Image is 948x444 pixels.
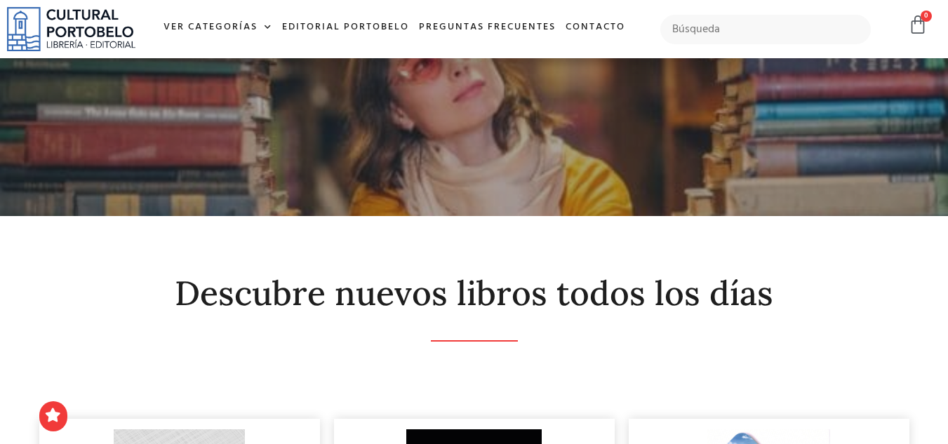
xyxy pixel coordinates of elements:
[277,13,414,43] a: Editorial Portobelo
[660,15,872,44] input: Búsqueda
[561,13,630,43] a: Contacto
[921,11,932,22] span: 0
[908,15,928,35] a: 0
[159,13,277,43] a: Ver Categorías
[414,13,561,43] a: Preguntas frecuentes
[39,275,909,312] h2: Descubre nuevos libros todos los días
